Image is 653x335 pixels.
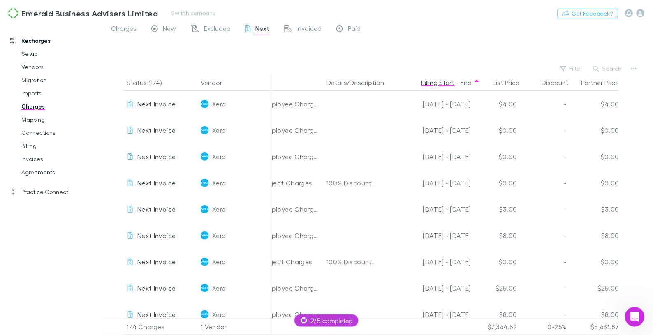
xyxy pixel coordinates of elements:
[521,319,570,335] div: 0-25%
[3,3,163,23] a: Emerald Business Advisers Limited
[163,24,176,35] span: New
[212,91,226,117] span: Xero
[212,143,226,170] span: Xero
[570,91,619,117] div: $4.00
[521,91,570,117] div: -
[570,301,619,328] div: $8.00
[137,179,176,187] span: Next Invoice
[401,91,471,117] div: [DATE] - [DATE]
[326,170,394,196] div: 100% Discount.
[471,275,521,301] div: $25.00
[13,166,102,179] a: Agreements
[137,258,176,266] span: Next Invoice
[13,152,102,166] a: Invoices
[326,74,394,91] button: Details/Description
[542,74,579,91] button: Discount
[13,139,102,152] a: Billing
[8,8,18,18] img: Emerald Business Advisers Limited's Logo
[201,179,209,187] img: Xero's Logo
[570,319,619,335] div: $5,631.87
[521,222,570,249] div: -
[401,249,471,275] div: [DATE] - [DATE]
[137,310,176,318] span: Next Invoice
[201,100,209,108] img: Xero's Logo
[471,170,521,196] div: $0.00
[401,196,471,222] div: [DATE] - [DATE]
[255,24,269,35] span: Next
[228,117,320,143] div: Additional Employee Charges
[13,60,102,74] a: Vendors
[201,231,209,240] img: Xero's Logo
[228,222,320,249] div: Additional Employee Charges
[570,222,619,249] div: $8.00
[228,91,320,117] div: Additional Employee Charges
[201,152,209,161] img: Xero's Logo
[401,275,471,301] div: [DATE] - [DATE]
[471,249,521,275] div: $0.00
[461,74,472,91] button: End
[589,64,627,74] button: Search
[471,301,521,328] div: $8.00
[127,74,171,91] button: Status (174)
[471,319,521,335] div: $7,364.52
[137,126,176,134] span: Next Invoice
[471,91,521,117] div: $4.00
[225,319,323,335] div: 9 Plans
[201,284,209,292] img: Xero's Logo
[348,24,361,35] span: Paid
[401,301,471,328] div: [DATE] - [DATE]
[228,170,320,196] div: Additional Project Charges
[570,143,619,170] div: $0.00
[14,277,21,285] span: smiley reaction
[2,34,102,47] a: Recharges
[111,24,137,35] span: Charges
[13,126,102,139] a: Connections
[13,100,102,113] a: Charges
[201,74,232,91] button: Vendor
[228,301,320,328] div: Additional Employee Charges
[247,3,263,19] button: Collapse window
[197,319,271,335] div: 1 Vendor
[326,249,394,275] div: 100% Discount.
[201,126,209,134] img: Xero's Logo
[558,9,618,18] button: Got Feedback?
[521,301,570,328] div: -
[581,74,629,91] button: Partner Price
[521,196,570,222] div: -
[228,143,320,170] div: Additional Employee Charges
[471,196,521,222] div: $3.00
[401,222,471,249] div: [DATE] - [DATE]
[2,185,102,199] a: Practice Connect
[570,117,619,143] div: $0.00
[521,170,570,196] div: -
[401,74,480,91] div: -
[493,74,530,91] button: List Price
[212,301,226,328] span: Xero
[625,307,645,327] iframe: Intercom live chat
[570,170,619,196] div: $0.00
[401,143,471,170] div: [DATE] - [DATE]
[228,196,320,222] div: Additional Employee Charges
[212,196,226,222] span: Xero
[137,100,176,108] span: Next Invoice
[421,74,455,91] button: Billing Start
[521,143,570,170] div: -
[521,249,570,275] div: -
[228,249,320,275] div: Additional Project Charges
[137,205,176,213] span: Next Invoice
[471,143,521,170] div: $0.00
[570,196,619,222] div: $3.00
[201,205,209,213] img: Xero's Logo
[7,277,14,285] span: 😐
[212,170,226,196] span: Xero
[7,277,14,285] span: neutral face reaction
[14,277,21,285] span: 😃
[13,113,102,126] a: Mapping
[13,47,102,60] a: Setup
[570,249,619,275] div: $0.00
[521,117,570,143] div: -
[521,275,570,301] div: -
[471,222,521,249] div: $8.00
[212,249,226,275] span: Xero
[212,275,226,301] span: Xero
